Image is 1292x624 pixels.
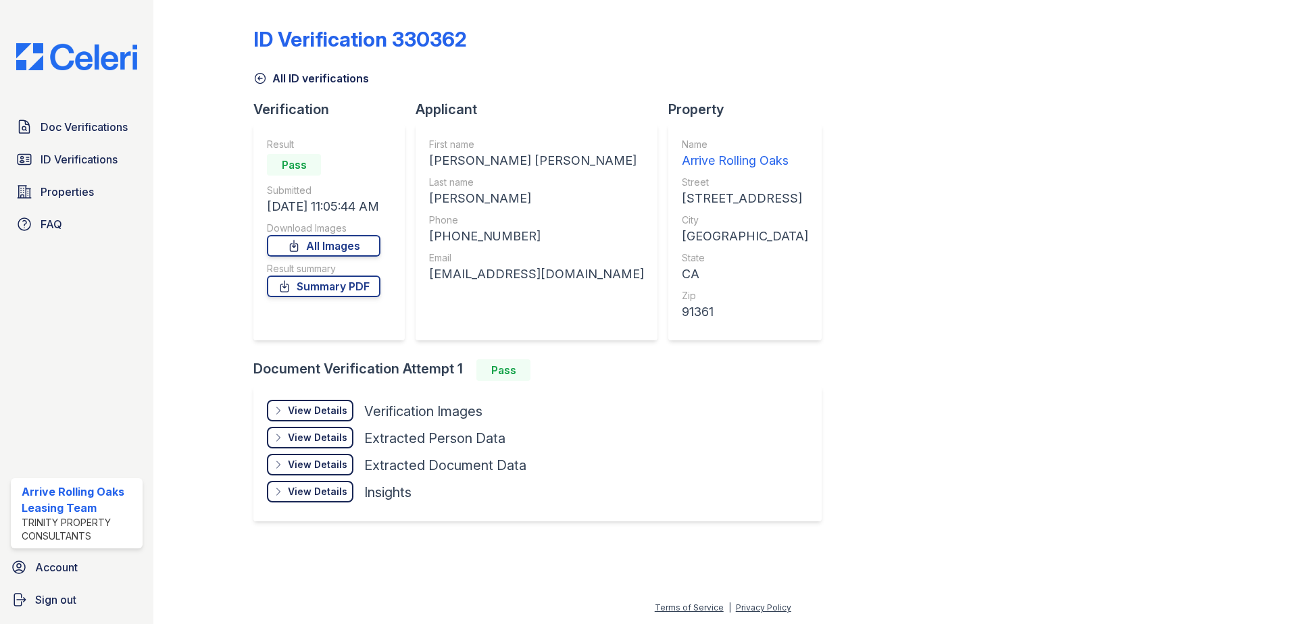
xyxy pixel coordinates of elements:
[682,265,808,284] div: CA
[364,483,412,502] div: Insights
[11,178,143,205] a: Properties
[253,27,467,51] div: ID Verification 330362
[655,602,724,613] a: Terms of Service
[288,485,347,498] div: View Details
[476,359,530,381] div: Pass
[364,456,526,475] div: Extracted Document Data
[429,176,644,189] div: Last name
[11,146,143,173] a: ID Verifications
[267,222,380,235] div: Download Images
[429,251,644,265] div: Email
[682,213,808,227] div: City
[682,138,808,151] div: Name
[429,138,644,151] div: First name
[668,100,833,119] div: Property
[429,151,644,170] div: [PERSON_NAME] [PERSON_NAME]
[682,151,808,170] div: Arrive Rolling Oaks
[267,262,380,276] div: Result summary
[35,559,78,575] span: Account
[288,404,347,417] div: View Details
[682,303,808,321] div: 91361
[429,213,644,227] div: Phone
[253,70,369,86] a: All ID verifications
[267,197,380,216] div: [DATE] 11:05:44 AM
[682,189,808,208] div: [STREET_ADDRESS]
[35,592,76,608] span: Sign out
[736,602,791,613] a: Privacy Policy
[41,151,118,167] span: ID Verifications
[41,216,62,232] span: FAQ
[682,289,808,303] div: Zip
[11,113,143,140] a: Doc Verifications
[253,359,833,381] div: Document Verification Attempt 1
[364,402,482,421] div: Verification Images
[416,100,668,119] div: Applicant
[429,189,644,208] div: [PERSON_NAME]
[364,429,505,448] div: Extracted Person Data
[5,586,148,613] a: Sign out
[429,227,644,246] div: [PHONE_NUMBER]
[11,211,143,238] a: FAQ
[41,119,128,135] span: Doc Verifications
[267,138,380,151] div: Result
[682,176,808,189] div: Street
[41,184,94,200] span: Properties
[22,484,137,516] div: Arrive Rolling Oaks Leasing Team
[682,251,808,265] div: State
[288,458,347,471] div: View Details
[267,184,380,197] div: Submitted
[288,431,347,444] div: View Details
[682,138,808,170] a: Name Arrive Rolling Oaks
[267,276,380,297] a: Summary PDF
[682,227,808,246] div: [GEOGRAPHIC_DATA]
[267,235,380,257] a: All Images
[429,265,644,284] div: [EMAIL_ADDRESS][DOMAIN_NAME]
[5,554,148,581] a: Account
[253,100,416,119] div: Verification
[5,43,148,70] img: CE_Logo_Blue-a8612792a0a2168367f1c8372b55b34899dd931a85d93a1a3d3e32e68fde9ad4.png
[728,602,731,613] div: |
[267,154,321,176] div: Pass
[22,516,137,543] div: Trinity Property Consultants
